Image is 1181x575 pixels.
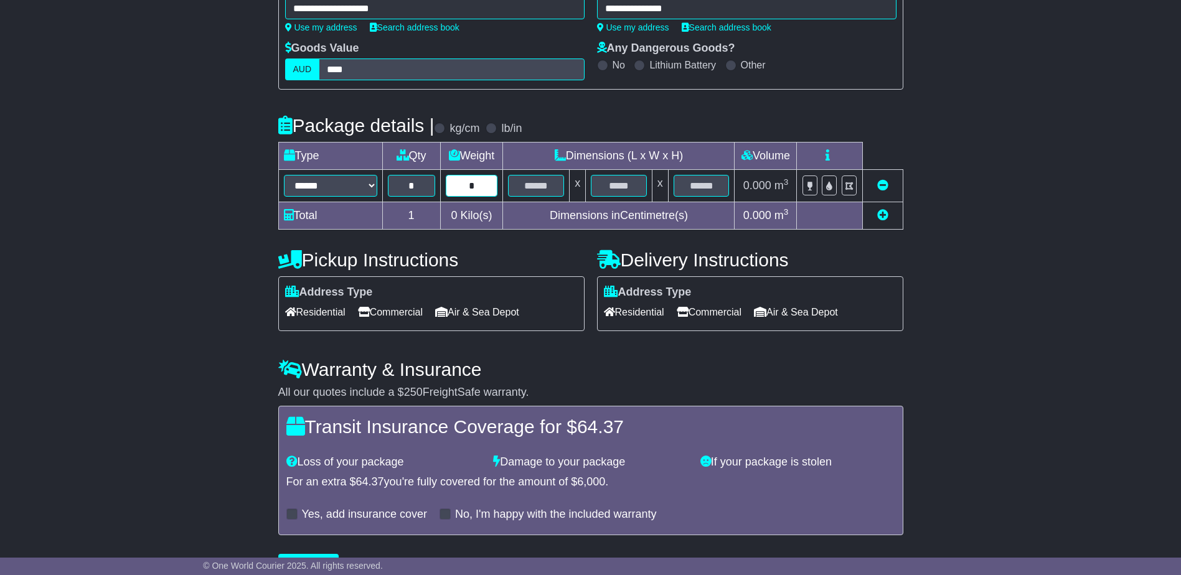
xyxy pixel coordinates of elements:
[278,143,382,170] td: Type
[278,386,903,400] div: All our quotes include a $ FreightSafe warranty.
[735,143,797,170] td: Volume
[774,209,789,222] span: m
[449,122,479,136] label: kg/cm
[613,59,625,71] label: No
[577,475,605,488] span: 6,000
[784,207,789,217] sup: 3
[440,202,503,230] td: Kilo(s)
[652,170,668,202] td: x
[682,22,771,32] a: Search address book
[694,456,901,469] div: If your package is stolen
[356,475,384,488] span: 64.37
[877,179,888,192] a: Remove this item
[203,561,383,571] span: © One World Courier 2025. All rights reserved.
[570,170,586,202] td: x
[302,508,427,521] label: Yes, add insurance cover
[451,209,457,222] span: 0
[280,456,487,469] div: Loss of your package
[370,22,459,32] a: Search address book
[677,302,741,322] span: Commercial
[440,143,503,170] td: Weight
[503,202,735,230] td: Dimensions in Centimetre(s)
[774,179,789,192] span: m
[278,115,435,136] h4: Package details |
[382,143,440,170] td: Qty
[784,177,789,187] sup: 3
[285,302,346,322] span: Residential
[754,302,838,322] span: Air & Sea Depot
[597,42,735,55] label: Any Dangerous Goods?
[382,202,440,230] td: 1
[649,59,716,71] label: Lithium Battery
[597,250,903,270] h4: Delivery Instructions
[577,416,624,437] span: 64.37
[286,416,895,437] h4: Transit Insurance Coverage for $
[404,386,423,398] span: 250
[503,143,735,170] td: Dimensions (L x W x H)
[286,475,895,489] div: For an extra $ you're fully covered for the amount of $ .
[604,302,664,322] span: Residential
[487,456,694,469] div: Damage to your package
[455,508,657,521] label: No, I'm happy with the included warranty
[285,22,357,32] a: Use my address
[285,286,373,299] label: Address Type
[597,22,669,32] a: Use my address
[285,42,359,55] label: Goods Value
[743,209,771,222] span: 0.000
[358,302,423,322] span: Commercial
[285,58,320,80] label: AUD
[877,209,888,222] a: Add new item
[741,59,766,71] label: Other
[435,302,519,322] span: Air & Sea Depot
[278,202,382,230] td: Total
[278,250,585,270] h4: Pickup Instructions
[501,122,522,136] label: lb/in
[604,286,692,299] label: Address Type
[278,359,903,380] h4: Warranty & Insurance
[743,179,771,192] span: 0.000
